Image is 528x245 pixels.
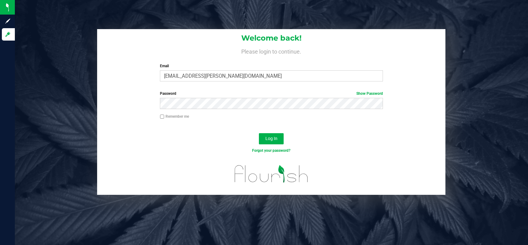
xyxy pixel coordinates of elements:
inline-svg: Sign up [5,18,11,24]
a: Show Password [356,91,383,96]
label: Remember me [160,114,189,119]
input: Remember me [160,115,164,119]
span: Log In [265,136,277,141]
img: flourish_logo.svg [228,160,315,188]
a: Forgot your password? [252,148,290,153]
span: Password [160,91,176,96]
inline-svg: Log in [5,31,11,37]
label: Email [160,63,383,69]
h4: Please login to continue. [97,47,445,55]
button: Log In [259,133,284,144]
h1: Welcome back! [97,34,445,42]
